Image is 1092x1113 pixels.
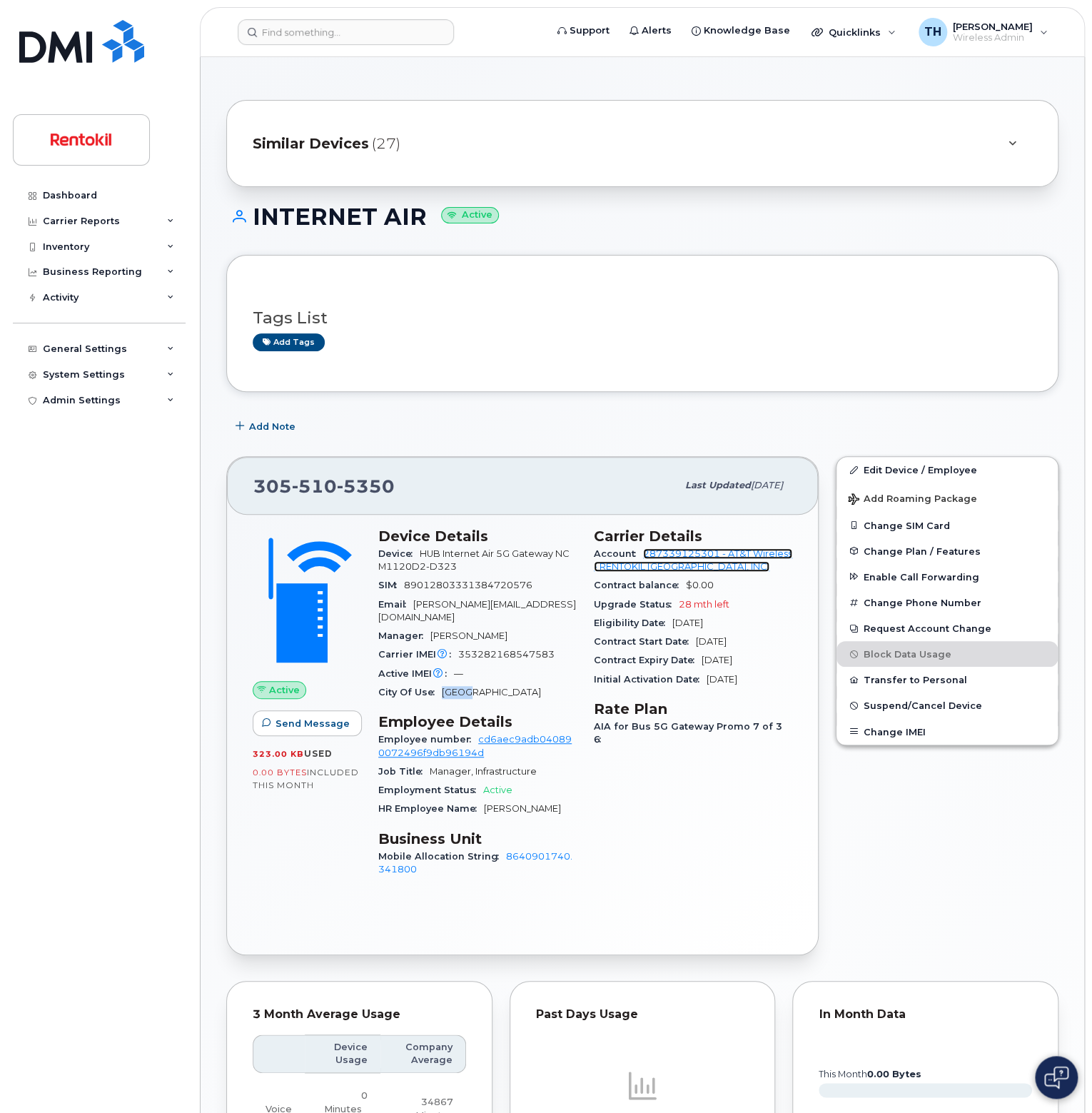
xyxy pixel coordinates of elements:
span: Active [483,785,512,795]
span: AIA for Bus 5G Gateway Promo 7 of 36 [594,721,782,745]
button: Change Phone Number [836,590,1058,615]
span: Upgrade Status [594,599,679,610]
span: [PERSON_NAME][EMAIL_ADDRESS][DOMAIN_NAME] [378,599,576,623]
button: Send Message [253,710,362,736]
tspan: 0.00 Bytes [867,1069,921,1079]
h3: Employee Details [378,713,577,730]
text: this month [818,1069,921,1079]
h3: Business Unit [378,830,577,847]
h3: Tags List [253,309,1032,327]
span: Suspend/Cancel Device [864,700,982,711]
span: Carrier IMEI [378,649,458,660]
span: HUB Internet Air 5G Gateway NCM1120D2-D323 [378,548,570,572]
span: (27) [372,134,400,154]
span: — [454,668,463,679]
span: [GEOGRAPHIC_DATA] [442,687,541,697]
h3: Device Details [378,528,577,545]
span: HR Employee Name [378,803,484,814]
span: 0.00 Bytes [253,767,307,777]
div: In Month Data [819,1007,1032,1022]
span: [DATE] [696,636,727,647]
th: Company Average [380,1034,465,1074]
span: Job Title [378,766,430,777]
span: Eligibility Date [594,618,672,628]
span: Email [378,599,413,610]
span: Contract balance [594,580,686,590]
span: 5350 [337,475,395,497]
button: Transfer to Personal [836,667,1058,693]
button: Suspend/Cancel Device [836,693,1058,718]
span: Similar Devices [253,134,369,154]
button: Change Plan / Features [836,538,1058,564]
span: Contract Expiry Date [594,655,702,665]
button: Add Roaming Package [836,483,1058,513]
div: 3 Month Average Usage [253,1007,466,1022]
span: Employee number [378,734,478,745]
span: [PERSON_NAME] [430,630,507,641]
span: Employment Status [378,785,483,795]
span: City Of Use [378,687,442,697]
span: Mobile Allocation String [378,851,506,862]
span: Contract Start Date [594,636,696,647]
span: Add Roaming Package [848,493,977,507]
button: Change IMEI [836,719,1058,745]
span: 353282168547583 [458,649,555,660]
span: Account [594,548,643,559]
span: [DATE] [751,480,783,490]
h1: INTERNET AIR [226,204,1058,229]
th: Device Usage [305,1034,380,1074]
a: Add tags [253,333,325,351]
span: 28 mth left [679,599,729,610]
div: Past Days Usage [536,1007,749,1022]
span: Manager [378,630,430,641]
a: Edit Device / Employee [836,457,1058,483]
span: Active [269,683,300,697]
span: used [304,748,333,759]
button: Add Note [226,413,308,439]
span: Change Plan / Features [864,545,981,556]
h3: Rate Plan [594,700,792,717]
button: Enable Call Forwarding [836,564,1058,590]
span: SIM [378,580,404,590]
span: $0.00 [686,580,714,590]
span: 510 [292,475,337,497]
span: 305 [253,475,395,497]
span: Manager, Infrastructure [430,766,537,777]
span: [DATE] [672,618,703,628]
span: [DATE] [707,674,737,685]
span: Enable Call Forwarding [864,571,979,582]
span: Initial Activation Date [594,674,707,685]
a: cd6aec9adb040890072496f9db96194d [378,734,572,757]
h3: Carrier Details [594,528,792,545]
button: Change SIM Card [836,513,1058,538]
span: Send Message [275,717,350,730]
button: Block Data Usage [836,641,1058,667]
span: Active IMEI [378,668,454,679]
span: Add Note [249,420,295,433]
button: Request Account Change [836,615,1058,641]
small: Active [441,207,499,223]
a: 8640901740.341800 [378,851,572,875]
span: 89012803331384720576 [404,580,532,590]
span: [DATE] [702,655,732,665]
span: included this month [253,767,359,790]
span: Device [378,548,420,559]
span: [PERSON_NAME] [484,803,561,814]
img: Open chat [1044,1066,1068,1089]
span: Last updated [685,480,751,490]
span: 323.00 KB [253,749,304,759]
a: 287339125301 - AT&T Wireless - RENTOKIL [GEOGRAPHIC_DATA], INC. [594,548,792,572]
